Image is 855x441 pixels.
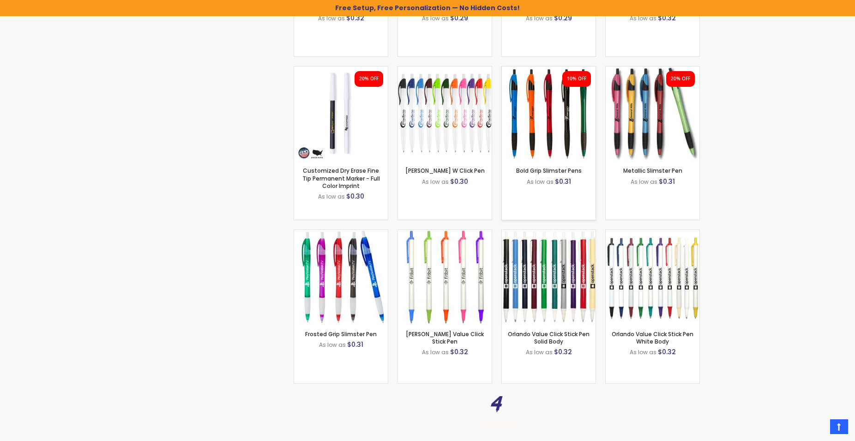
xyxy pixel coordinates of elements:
a: Metallic Slimster Pen [606,66,699,74]
span: $0.30 [450,177,468,186]
span: $0.31 [659,177,675,186]
span: $0.32 [450,347,468,356]
a: [PERSON_NAME] W Click Pen [405,167,485,175]
img: Orlando Value Click Stick Pen White Body [606,230,699,324]
a: Orlando Bright Value Click Stick Pen [398,230,492,237]
div: 10% OFF [567,76,586,82]
span: As low as [631,178,657,186]
a: Orlando Value Click Stick Pen White Body [612,330,693,345]
span: As low as [318,14,345,22]
img: Preston W Click Pen [398,66,492,160]
span: $0.30 [346,192,364,201]
img: Orlando Value Click Stick Pen Solid Body [502,230,596,324]
a: Orlando Value Click Stick Pen White Body [606,230,699,237]
img: Bold Grip Slimster Promotional Pens [502,66,596,160]
span: As low as [527,178,554,186]
span: As low as [319,341,346,349]
span: As low as [422,348,449,356]
span: $0.29 [450,13,468,23]
a: Bold Grip Slimster Pens [516,167,582,175]
span: $0.32 [658,347,676,356]
div: 20% OFF [359,76,379,82]
span: $0.32 [554,347,572,356]
a: Customized Dry Erase Fine Tip Permanent Marker - Full Color Imprint [302,167,380,189]
span: $0.29 [554,13,572,23]
a: Bold Grip Slimster Promotional Pens [502,66,596,74]
img: Metallic Slimster Pen [606,66,699,160]
a: Frosted Grip Slimster Pen [294,230,388,237]
span: $0.31 [555,177,571,186]
iframe: Google Customer Reviews [779,416,855,441]
a: Orlando Value Click Stick Pen Solid Body [508,330,590,345]
a: Customized Dry Erase Fine Tip Permanent Marker - Full Color Imprint [294,66,388,74]
span: As low as [422,178,449,186]
span: As low as [630,14,656,22]
span: $0.31 [347,340,363,349]
img: Customized Dry Erase Fine Tip Permanent Marker - Full Color Imprint [294,66,388,160]
img: Frosted Grip Slimster Pen [294,230,388,324]
span: As low as [318,193,345,200]
a: Frosted Grip Slimster Pen [305,330,377,338]
div: 20% OFF [671,76,690,82]
a: Orlando Value Click Stick Pen Solid Body [502,230,596,237]
img: Orlando Bright Value Click Stick Pen [398,230,492,324]
span: As low as [422,14,449,22]
span: As low as [630,348,656,356]
a: Metallic Slimster Pen [623,167,682,175]
span: As low as [526,14,553,22]
a: [PERSON_NAME] Value Click Stick Pen [406,330,484,345]
span: As low as [526,348,553,356]
span: $0.32 [658,13,676,23]
a: Preston W Click Pen [398,66,492,74]
span: $0.32 [346,13,364,23]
